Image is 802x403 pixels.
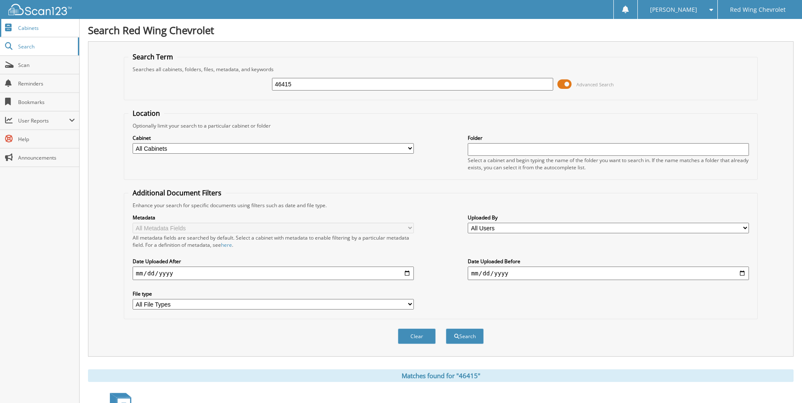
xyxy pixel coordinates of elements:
[730,7,786,12] span: Red Wing Chevrolet
[18,43,74,50] span: Search
[88,369,794,382] div: Matches found for "46415"
[398,328,436,344] button: Clear
[133,267,414,280] input: start
[133,290,414,297] label: File type
[133,234,414,248] div: All metadata fields are searched by default. Select a cabinet with metadata to enable filtering b...
[468,267,749,280] input: end
[128,109,164,118] legend: Location
[133,258,414,265] label: Date Uploaded After
[133,134,414,141] label: Cabinet
[760,363,802,403] iframe: Chat Widget
[576,81,614,88] span: Advanced Search
[18,61,75,69] span: Scan
[128,202,753,209] div: Enhance your search for specific documents using filters such as date and file type.
[468,214,749,221] label: Uploaded By
[133,214,414,221] label: Metadata
[128,188,226,197] legend: Additional Document Filters
[468,157,749,171] div: Select a cabinet and begin typing the name of the folder you want to search in. If the name match...
[18,117,69,124] span: User Reports
[468,258,749,265] label: Date Uploaded Before
[128,122,753,129] div: Optionally limit your search to a particular cabinet or folder
[18,154,75,161] span: Announcements
[18,136,75,143] span: Help
[468,134,749,141] label: Folder
[8,4,72,15] img: scan123-logo-white.svg
[221,241,232,248] a: here
[128,66,753,73] div: Searches all cabinets, folders, files, metadata, and keywords
[18,99,75,106] span: Bookmarks
[88,23,794,37] h1: Search Red Wing Chevrolet
[446,328,484,344] button: Search
[18,24,75,32] span: Cabinets
[18,80,75,87] span: Reminders
[128,52,177,61] legend: Search Term
[650,7,697,12] span: [PERSON_NAME]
